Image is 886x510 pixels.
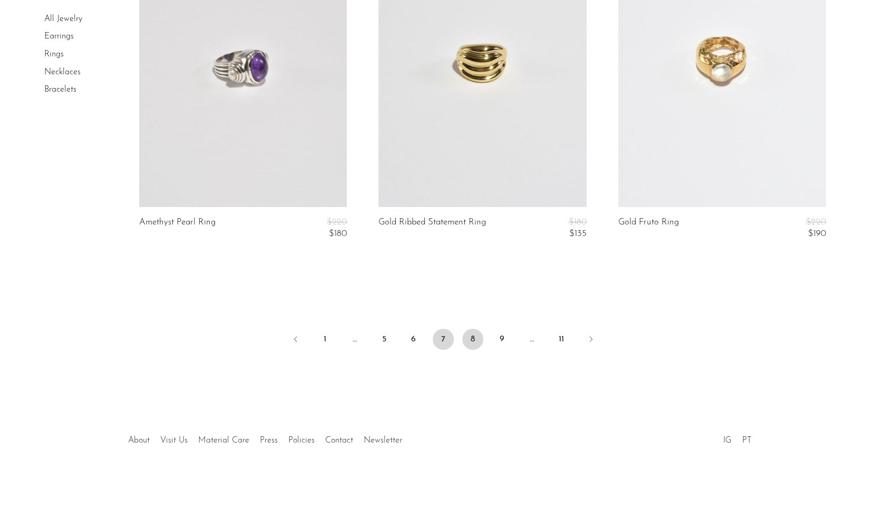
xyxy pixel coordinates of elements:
[44,15,82,23] a: All Jewelry
[374,329,395,350] a: 5
[123,428,407,448] ul: Quick links
[128,436,150,445] a: About
[325,436,353,445] a: Contact
[260,436,278,445] a: Press
[433,329,454,350] span: 7
[521,329,542,350] span: …
[198,436,249,445] a: Material Care
[285,329,306,352] a: Previous
[806,218,826,227] span: $220
[808,229,826,238] span: $190
[580,329,601,352] a: Next
[378,218,486,239] a: Gold Ribbed Statement Ring
[44,85,76,94] a: Bracelets
[315,329,336,350] a: 1
[327,218,347,227] span: $220
[329,229,347,238] span: $180
[618,218,679,239] a: Gold Fruto Ring
[551,329,572,350] a: 11
[44,33,74,41] a: Earrings
[403,329,424,350] a: 6
[160,436,188,445] a: Visit Us
[742,436,752,445] a: PT
[344,329,365,350] span: …
[288,436,315,445] a: Policies
[569,218,587,227] span: $180
[44,68,81,76] a: Necklaces
[44,50,64,58] a: Rings
[569,229,587,238] span: $135
[139,218,216,239] a: Amethyst Pearl Ring
[718,428,757,448] ul: Social Medias
[462,329,483,350] a: 8
[723,436,732,445] a: IG
[492,329,513,350] a: 9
